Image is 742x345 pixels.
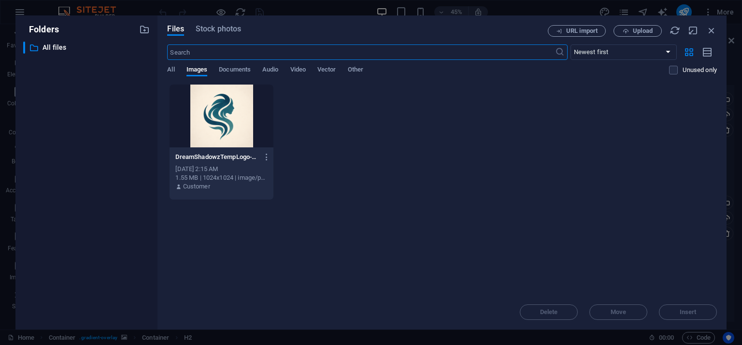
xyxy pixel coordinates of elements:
[175,153,258,161] p: DreamShadowzTempLogo-9nCKjNjiH3D1fJXuK3aBKw.png
[167,44,555,60] input: Search
[688,25,699,36] i: Minimize
[175,173,267,182] div: 1.55 MB | 1024x1024 | image/png
[262,64,278,77] span: Audio
[167,23,184,35] span: Files
[683,66,717,74] p: Displays only files that are not in use on the website. Files added during this session can still...
[139,24,150,35] i: Create new folder
[670,25,680,36] i: Reload
[196,23,241,35] span: Stock photos
[167,64,174,77] span: All
[219,64,251,77] span: Documents
[290,64,306,77] span: Video
[633,28,653,34] span: Upload
[183,182,210,191] p: Customer
[23,42,25,54] div: ​
[706,25,717,36] i: Close
[43,42,132,53] p: All files
[317,64,336,77] span: Vector
[348,64,363,77] span: Other
[23,23,59,36] p: Folders
[566,28,598,34] span: URL import
[614,25,662,37] button: Upload
[548,25,606,37] button: URL import
[175,165,267,173] div: [DATE] 2:15 AM
[186,64,208,77] span: Images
